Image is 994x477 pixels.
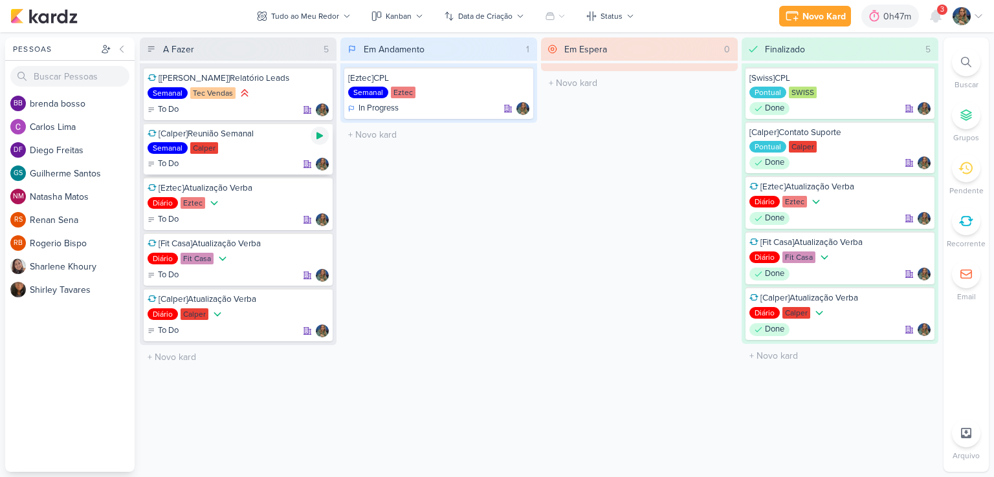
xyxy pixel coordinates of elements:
[148,213,179,226] div: To Do
[516,102,529,115] img: Isabella Gutierres
[316,158,329,171] img: Isabella Gutierres
[918,212,931,225] img: Isabella Gutierres
[749,196,780,207] div: Diário
[148,269,179,282] div: To Do
[148,72,329,84] div: [Tec Vendas]Relatório Leads
[364,43,425,56] div: Em Andamento
[348,87,388,98] div: Semanal
[30,190,135,204] div: N a t a s h a M a t o s
[311,127,329,145] div: Ligar relógio
[10,66,129,87] input: Buscar Pessoas
[30,167,135,180] div: G u i l h e r m e S a n t o s
[14,217,23,224] p: RS
[148,308,178,320] div: Diário
[10,43,98,55] div: Pessoas
[516,102,529,115] div: Responsável: Isabella Gutierres
[13,193,24,200] p: NM
[10,235,26,251] div: Rogerio Bispo
[181,197,205,209] div: Eztec
[765,268,784,281] p: Done
[749,141,786,153] div: Pontual
[749,323,790,336] div: Done
[944,48,989,90] li: Ctrl + F
[789,141,817,153] div: Calper
[148,197,178,209] div: Diário
[316,213,329,226] img: Isabella Gutierres
[765,43,805,56] div: Finalizado
[749,72,931,84] div: [Swiss]CPL
[719,43,735,56] div: 0
[949,185,984,196] p: Pendente
[749,307,780,319] div: Diário
[30,237,135,250] div: R o g e r i o B i s p o
[782,196,807,207] div: Eztec
[318,43,334,56] div: 5
[918,323,931,336] div: Responsável: Isabella Gutierres
[190,87,236,99] div: Tec Vendas
[10,8,78,24] img: kardz.app
[749,251,780,263] div: Diário
[953,7,971,25] img: Isabella Gutierres
[148,293,329,305] div: [Calper]Atualização Verba
[10,142,26,158] div: Diego Freitas
[765,156,784,169] p: Done
[749,127,931,138] div: [Calper]Contato Suporte
[348,102,399,115] div: In Progress
[765,212,784,225] p: Done
[181,253,214,264] div: Fit Casa
[211,308,224,321] div: Prioridade Baixa
[957,291,976,302] p: Email
[810,195,823,208] div: Prioridade Baixa
[789,87,817,98] div: SWISS
[359,102,399,115] p: In Progress
[918,156,931,169] div: Responsável: Isabella Gutierres
[148,253,178,264] div: Diário
[779,6,851,26] button: Novo Kard
[10,282,26,297] img: Shirley Tavares
[802,10,846,23] div: Novo Kard
[30,97,135,111] div: b r e n d a b o s s o
[316,213,329,226] div: Responsável: Isabella Gutierres
[14,147,23,154] p: DF
[918,102,931,115] div: Responsável: Isabella Gutierres
[544,74,735,92] input: + Novo kard
[749,102,790,115] div: Done
[749,268,790,281] div: Done
[316,103,329,116] img: Isabella Gutierres
[181,308,208,320] div: Calper
[813,306,826,319] div: Prioridade Baixa
[158,269,179,282] p: To Do
[749,156,790,169] div: Done
[782,307,810,319] div: Calper
[953,450,980,461] p: Arquivo
[10,259,26,274] img: Sharlene Khoury
[316,269,329,282] div: Responsável: Isabella Gutierres
[10,212,26,228] div: Renan Sena
[782,251,815,263] div: Fit Casa
[953,132,979,143] p: Grupos
[348,72,529,84] div: [Eztec]CPL
[30,260,135,273] div: S h a r l e n e K h o u r y
[818,251,831,264] div: Prioridade Baixa
[765,323,784,336] p: Done
[148,324,179,337] div: To Do
[148,158,179,171] div: To Do
[158,324,179,337] p: To Do
[940,5,944,15] span: 3
[918,102,931,115] img: Isabella Gutierres
[918,156,931,169] img: Isabella Gutierres
[564,43,607,56] div: Em Espera
[391,87,415,98] div: Eztec
[30,143,135,157] div: D i e g o F r e i t a s
[10,119,26,134] img: Carlos Lima
[10,189,26,204] div: Natasha Matos
[14,240,23,247] p: RB
[30,283,135,297] div: S h i r l e y T a v a r e s
[163,43,194,56] div: A Fazer
[918,268,931,281] div: Responsável: Isabella Gutierres
[749,237,931,248] div: [Fit Casa]Atualização Verba
[955,79,978,90] p: Buscar
[920,43,936,56] div: 5
[30,213,135,227] div: R e n a n S e n a
[343,125,535,144] input: + Novo kard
